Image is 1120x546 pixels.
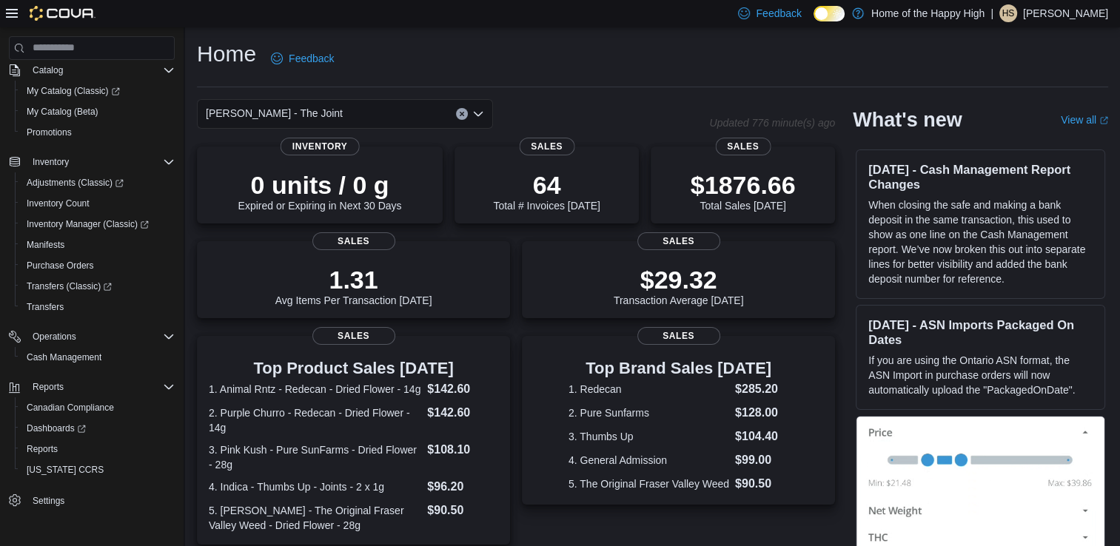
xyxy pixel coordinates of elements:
[21,399,175,417] span: Canadian Compliance
[27,422,86,434] span: Dashboards
[21,82,175,100] span: My Catalog (Classic)
[27,280,112,292] span: Transfers (Classic)
[209,405,421,435] dt: 2. Purple Churro - Redecan - Dried Flower - 14g
[637,327,720,345] span: Sales
[15,276,181,297] a: Transfers (Classic)
[15,193,181,214] button: Inventory Count
[33,331,76,343] span: Operations
[569,405,729,420] dt: 2. Pure Sunfarms
[15,101,181,122] button: My Catalog (Beta)
[814,21,814,22] span: Dark Mode
[21,195,175,212] span: Inventory Count
[21,277,175,295] span: Transfers (Classic)
[15,81,181,101] a: My Catalog (Classic)
[197,39,256,69] h1: Home
[27,443,58,455] span: Reports
[209,382,421,397] dt: 1. Animal Rntz - Redecan - Dried Flower - 14g
[871,4,985,22] p: Home of the Happy High
[27,301,64,313] span: Transfers
[27,328,175,346] span: Operations
[21,257,175,274] span: Purchase Orders
[21,440,175,458] span: Reports
[21,236,175,254] span: Manifests
[27,351,101,363] span: Cash Management
[209,503,421,533] dt: 5. [PERSON_NAME] - The Original Fraser Valley Weed - Dried Flower - 28g
[519,138,574,155] span: Sales
[27,106,98,118] span: My Catalog (Beta)
[265,44,340,73] a: Feedback
[30,6,95,21] img: Cova
[21,419,175,437] span: Dashboards
[33,156,69,168] span: Inventory
[21,103,175,121] span: My Catalog (Beta)
[27,492,70,510] a: Settings
[209,479,421,494] dt: 4. Indica - Thumbs Up - Joints - 2 x 1g
[15,255,181,276] button: Purchase Orders
[1061,114,1108,126] a: View allExternal link
[21,257,100,274] a: Purchase Orders
[33,381,64,393] span: Reports
[27,61,69,79] button: Catalog
[27,61,175,79] span: Catalog
[21,461,175,479] span: Washington CCRS
[493,170,600,200] p: 64
[21,195,95,212] a: Inventory Count
[735,475,788,493] dd: $90.50
[1099,116,1108,125] svg: External link
[814,6,845,21] input: Dark Mode
[27,177,124,189] span: Adjustments (Classic)
[15,397,181,418] button: Canadian Compliance
[27,239,64,251] span: Manifests
[735,428,788,445] dd: $104.40
[868,198,1093,286] p: When closing the safe and making a bank deposit in the same transaction, this used to show as one...
[206,104,343,122] span: [PERSON_NAME] - The Joint
[21,419,92,437] a: Dashboards
[21,174,130,192] a: Adjustments (Classic)
[27,378,70,396] button: Reports
[3,489,181,510] button: Settings
[21,103,104,121] a: My Catalog (Beta)
[21,298,70,316] a: Transfers
[21,348,175,366] span: Cash Management
[238,170,402,212] div: Expired or Expiring in Next 30 Days
[33,64,63,76] span: Catalog
[15,297,181,317] button: Transfers
[472,108,484,120] button: Open list of options
[27,260,94,272] span: Purchase Orders
[3,377,181,397] button: Reports
[456,108,468,120] button: Clear input
[21,399,120,417] a: Canadian Compliance
[27,153,75,171] button: Inventory
[1002,4,1015,22] span: HS
[3,60,181,81] button: Catalog
[275,265,432,294] p: 1.31
[27,328,82,346] button: Operations
[569,360,788,377] h3: Top Brand Sales [DATE]
[735,451,788,469] dd: $99.00
[569,382,729,397] dt: 1. Redecan
[27,378,175,396] span: Reports
[27,402,114,414] span: Canadian Compliance
[1023,4,1108,22] p: [PERSON_NAME]
[27,85,120,97] span: My Catalog (Classic)
[21,440,64,458] a: Reports
[27,464,104,476] span: [US_STATE] CCRS
[15,172,181,193] a: Adjustments (Classic)
[21,82,126,100] a: My Catalog (Classic)
[756,6,801,21] span: Feedback
[15,439,181,459] button: Reports
[569,453,729,468] dt: 4. General Admission
[569,476,729,491] dt: 5. The Original Fraser Valley Weed
[868,317,1093,347] h3: [DATE] - ASN Imports Packaged On Dates
[21,298,175,316] span: Transfers
[238,170,402,200] p: 0 units / 0 g
[427,404,498,422] dd: $142.60
[15,214,181,235] a: Inventory Manager (Classic)
[614,265,744,294] p: $29.32
[21,174,175,192] span: Adjustments (Classic)
[27,198,90,209] span: Inventory Count
[33,495,64,507] span: Settings
[15,235,181,255] button: Manifests
[21,348,107,366] a: Cash Management
[21,124,175,141] span: Promotions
